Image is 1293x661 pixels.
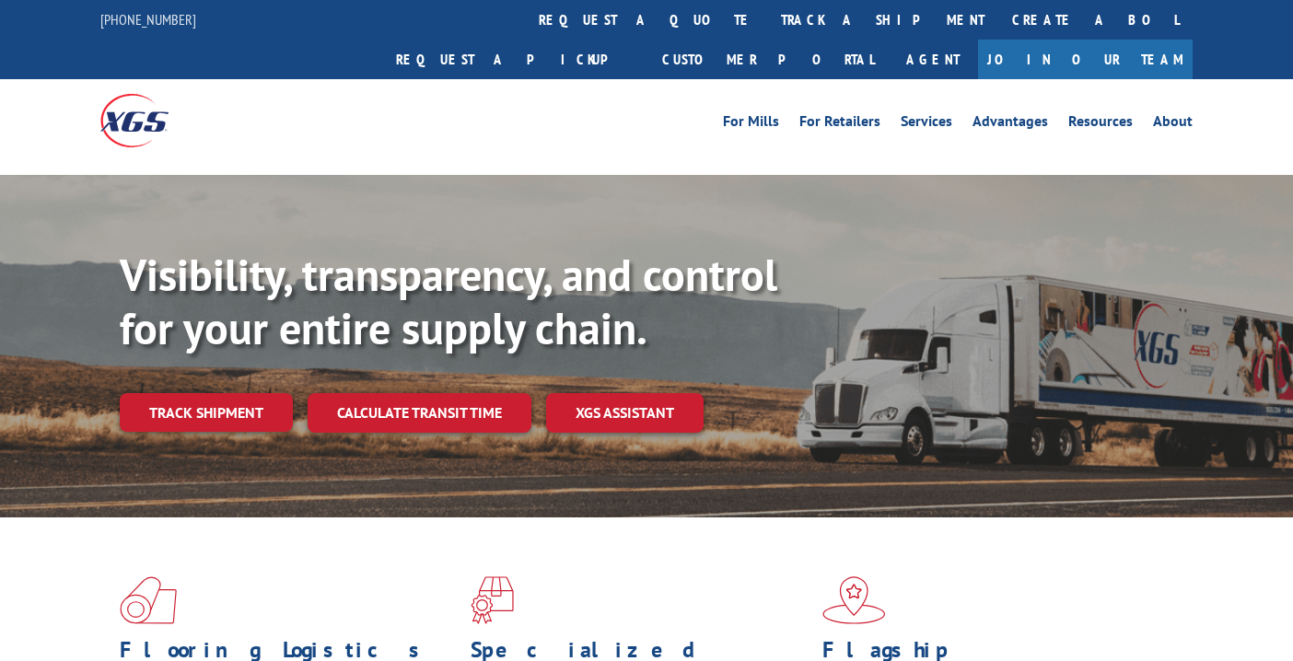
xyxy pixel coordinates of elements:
[648,40,888,79] a: Customer Portal
[120,246,777,356] b: Visibility, transparency, and control for your entire supply chain.
[308,393,531,433] a: Calculate transit time
[382,40,648,79] a: Request a pickup
[471,576,514,624] img: xgs-icon-focused-on-flooring-red
[973,114,1048,134] a: Advantages
[822,576,886,624] img: xgs-icon-flagship-distribution-model-red
[799,114,880,134] a: For Retailers
[546,393,704,433] a: XGS ASSISTANT
[120,393,293,432] a: Track shipment
[901,114,952,134] a: Services
[100,10,196,29] a: [PHONE_NUMBER]
[1068,114,1133,134] a: Resources
[978,40,1193,79] a: Join Our Team
[723,114,779,134] a: For Mills
[888,40,978,79] a: Agent
[1153,114,1193,134] a: About
[120,576,177,624] img: xgs-icon-total-supply-chain-intelligence-red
